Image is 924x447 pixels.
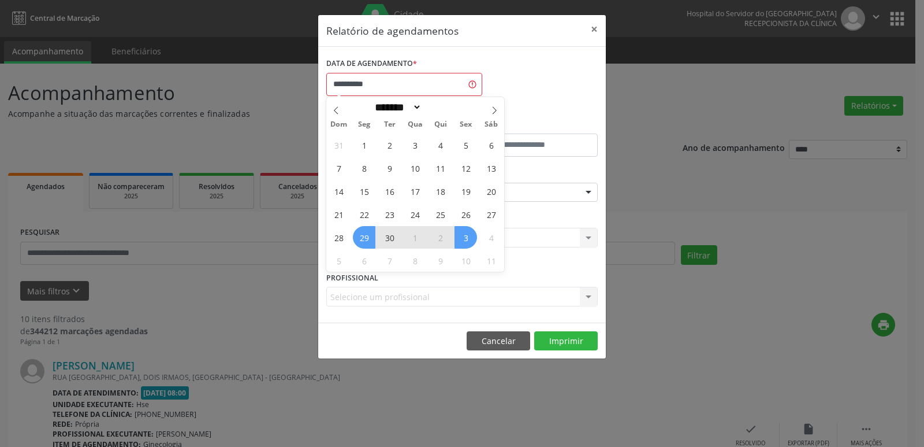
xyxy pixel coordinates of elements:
[422,101,460,113] input: Year
[429,180,452,202] span: Setembro 18, 2025
[352,121,377,128] span: Seg
[353,134,375,156] span: Setembro 1, 2025
[480,134,502,156] span: Setembro 6, 2025
[353,203,375,226] span: Setembro 22, 2025
[327,203,350,226] span: Setembro 21, 2025
[429,226,452,249] span: Outubro 2, 2025
[327,180,350,202] span: Setembro 14, 2025
[429,134,452,156] span: Setembro 4, 2025
[378,180,401,202] span: Setembro 16, 2025
[454,203,477,226] span: Setembro 26, 2025
[378,134,401,156] span: Setembro 2, 2025
[353,249,375,272] span: Outubro 6, 2025
[480,226,502,249] span: Outubro 4, 2025
[404,157,426,179] span: Setembro 10, 2025
[353,226,375,249] span: Setembro 29, 2025
[326,55,417,73] label: DATA DE AGENDAMENTO
[326,23,459,38] h5: Relatório de agendamentos
[454,180,477,202] span: Setembro 19, 2025
[429,249,452,272] span: Outubro 9, 2025
[454,134,477,156] span: Setembro 5, 2025
[453,121,479,128] span: Sex
[480,157,502,179] span: Setembro 13, 2025
[404,249,426,272] span: Outubro 8, 2025
[326,121,352,128] span: Dom
[480,249,502,272] span: Outubro 11, 2025
[378,226,401,249] span: Setembro 30, 2025
[327,157,350,179] span: Setembro 7, 2025
[327,226,350,249] span: Setembro 28, 2025
[480,203,502,226] span: Setembro 27, 2025
[378,203,401,226] span: Setembro 23, 2025
[534,331,598,351] button: Imprimir
[378,249,401,272] span: Outubro 7, 2025
[404,134,426,156] span: Setembro 3, 2025
[429,203,452,226] span: Setembro 25, 2025
[465,116,598,134] label: ATÉ
[479,121,504,128] span: Sáb
[377,121,403,128] span: Ter
[428,121,453,128] span: Qui
[327,249,350,272] span: Outubro 5, 2025
[454,157,477,179] span: Setembro 12, 2025
[429,157,452,179] span: Setembro 11, 2025
[480,180,502,202] span: Setembro 20, 2025
[454,226,477,249] span: Outubro 3, 2025
[353,180,375,202] span: Setembro 15, 2025
[327,134,350,156] span: Agosto 31, 2025
[326,269,378,287] label: PROFISSIONAL
[467,331,530,351] button: Cancelar
[371,101,422,113] select: Month
[403,121,428,128] span: Qua
[378,157,401,179] span: Setembro 9, 2025
[404,226,426,249] span: Outubro 1, 2025
[404,203,426,226] span: Setembro 24, 2025
[583,15,606,43] button: Close
[404,180,426,202] span: Setembro 17, 2025
[353,157,375,179] span: Setembro 8, 2025
[454,249,477,272] span: Outubro 10, 2025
